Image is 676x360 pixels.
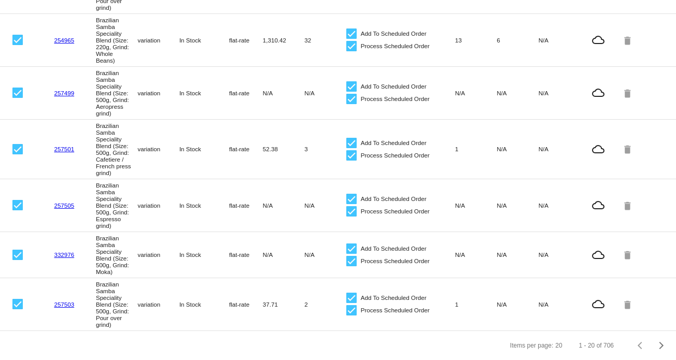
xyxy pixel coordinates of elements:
[361,40,430,52] span: Process Scheduled Order
[54,202,74,209] a: 257505
[497,199,538,211] mat-cell: N/A
[54,301,74,308] a: 257503
[539,143,580,155] mat-cell: N/A
[539,249,580,261] mat-cell: N/A
[361,27,427,40] span: Add To Scheduled Order
[630,335,651,356] button: Previous page
[455,298,497,310] mat-cell: 1
[304,249,346,261] mat-cell: N/A
[221,143,262,155] mat-cell: flat-rate
[361,193,427,205] span: Add To Scheduled Order
[455,34,497,46] mat-cell: 13
[361,137,427,149] span: Add To Scheduled Order
[361,205,430,218] span: Process Scheduled Order
[96,179,137,232] mat-cell: Brazilian Samba Speciality Blend (Size: 500g, Grind: Espresso grind)
[137,34,179,46] mat-cell: variation
[263,199,304,211] mat-cell: N/A
[263,249,304,261] mat-cell: N/A
[304,199,346,211] mat-cell: N/A
[361,93,430,105] span: Process Scheduled Order
[54,146,74,152] a: 257501
[580,249,616,261] mat-icon: cloud_queue
[455,87,497,99] mat-cell: N/A
[539,298,580,310] mat-cell: N/A
[221,298,262,310] mat-cell: flat-rate
[622,141,635,157] mat-icon: delete
[539,87,580,99] mat-cell: N/A
[497,34,538,46] mat-cell: 6
[137,249,179,261] mat-cell: variation
[622,32,635,48] mat-icon: delete
[580,298,616,310] mat-icon: cloud_queue
[179,87,221,99] mat-cell: In Stock
[304,143,346,155] mat-cell: 3
[263,87,304,99] mat-cell: N/A
[263,298,304,310] mat-cell: 37.71
[304,34,346,46] mat-cell: 32
[304,298,346,310] mat-cell: 2
[179,249,221,261] mat-cell: In Stock
[580,34,616,46] mat-icon: cloud_queue
[622,296,635,312] mat-icon: delete
[96,120,137,179] mat-cell: Brazilian Samba Speciality Blend (Size: 500g, Grind: Cafetiere / French press grind)
[137,199,179,211] mat-cell: variation
[361,292,427,304] span: Add To Scheduled Order
[179,298,221,310] mat-cell: In Stock
[96,232,137,278] mat-cell: Brazilian Samba Speciality Blend (Size: 500g, Grind: Moka)
[580,87,616,99] mat-icon: cloud_queue
[361,80,427,93] span: Add To Scheduled Order
[580,143,616,155] mat-icon: cloud_queue
[455,143,497,155] mat-cell: 1
[497,298,538,310] mat-cell: N/A
[221,87,262,99] mat-cell: flat-rate
[137,87,179,99] mat-cell: variation
[361,255,430,267] span: Process Scheduled Order
[96,14,137,66] mat-cell: Brazilian Samba Speciality Blend (Size: 220g, Grind: Whole Beans)
[455,199,497,211] mat-cell: N/A
[555,342,562,349] div: 20
[622,85,635,101] mat-icon: delete
[497,87,538,99] mat-cell: N/A
[304,87,346,99] mat-cell: N/A
[361,242,427,255] span: Add To Scheduled Order
[54,37,74,44] a: 254965
[54,251,74,258] a: 332976
[263,34,304,46] mat-cell: 1,310.42
[622,247,635,263] mat-icon: delete
[179,199,221,211] mat-cell: In Stock
[361,304,430,316] span: Process Scheduled Order
[263,143,304,155] mat-cell: 52.38
[361,149,430,162] span: Process Scheduled Order
[455,249,497,261] mat-cell: N/A
[179,34,221,46] mat-cell: In Stock
[221,34,262,46] mat-cell: flat-rate
[221,199,262,211] mat-cell: flat-rate
[137,143,179,155] mat-cell: variation
[651,335,672,356] button: Next page
[96,67,137,119] mat-cell: Brazilian Samba Speciality Blend (Size: 500g, Grind: Aeropress grind)
[137,298,179,310] mat-cell: variation
[622,197,635,213] mat-icon: delete
[96,278,137,330] mat-cell: Brazilian Samba Speciality Blend (Size: 500g, Grind: Pour over grind)
[539,34,580,46] mat-cell: N/A
[54,90,74,96] a: 257499
[510,342,553,349] div: Items per page:
[179,143,221,155] mat-cell: In Stock
[497,143,538,155] mat-cell: N/A
[579,342,614,349] div: 1 - 20 of 706
[221,249,262,261] mat-cell: flat-rate
[497,249,538,261] mat-cell: N/A
[580,199,616,211] mat-icon: cloud_queue
[539,199,580,211] mat-cell: N/A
